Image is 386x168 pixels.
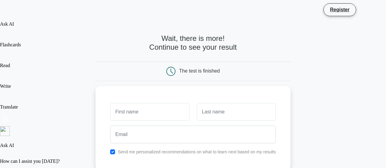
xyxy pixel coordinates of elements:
[179,68,220,73] div: The test is finished
[118,149,276,154] label: Send me personalized recommendations on what to learn next based on my results
[96,34,290,52] h4: Wait, there is more! Continue to see your result
[326,6,353,13] a: Register
[110,126,276,143] input: Email
[197,103,276,121] input: Last name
